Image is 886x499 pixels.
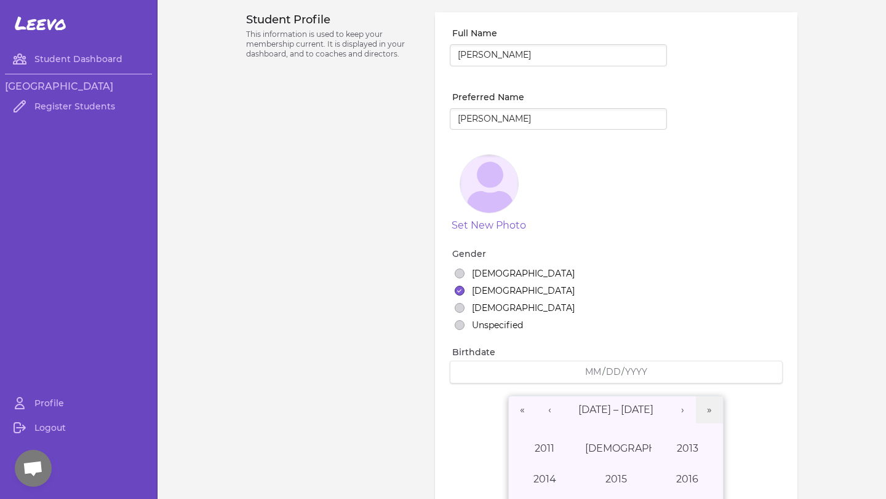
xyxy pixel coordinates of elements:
[652,464,723,495] button: 2016
[5,94,152,119] a: Register Students
[472,302,575,314] label: [DEMOGRAPHIC_DATA]
[452,27,667,39] label: Full Name
[5,391,152,415] a: Profile
[580,433,652,464] button: [DEMOGRAPHIC_DATA]
[472,285,575,297] label: [DEMOGRAPHIC_DATA]
[5,79,152,94] h3: [GEOGRAPHIC_DATA]
[536,396,563,423] button: ‹
[625,366,648,378] input: YYYY
[621,366,625,378] span: /
[509,464,580,495] button: 2014
[509,433,580,464] button: 2011
[472,319,523,331] label: Unspecified
[452,91,667,103] label: Preferred Name
[669,396,696,423] button: ›
[652,433,723,464] button: 2013
[15,450,52,487] div: Open chat
[450,108,667,130] input: Richard
[602,366,605,378] span: /
[563,396,669,423] button: [DATE] – [DATE]
[578,404,653,415] span: [DATE] – [DATE]
[509,396,536,423] button: «
[246,29,420,59] p: This information is used to keep your membership current. It is displayed in your dashboard, and ...
[580,464,652,495] button: 2015
[5,47,152,71] a: Student Dashboard
[452,248,783,260] label: Gender
[585,366,602,378] input: MM
[472,267,575,280] label: [DEMOGRAPHIC_DATA]
[696,396,723,423] button: »
[5,415,152,440] a: Logout
[450,44,667,66] input: Richard Button
[15,12,66,34] span: Leevo
[452,218,526,233] button: Set New Photo
[605,366,621,378] input: DD
[452,346,783,358] label: Birthdate
[246,12,420,27] h3: Student Profile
